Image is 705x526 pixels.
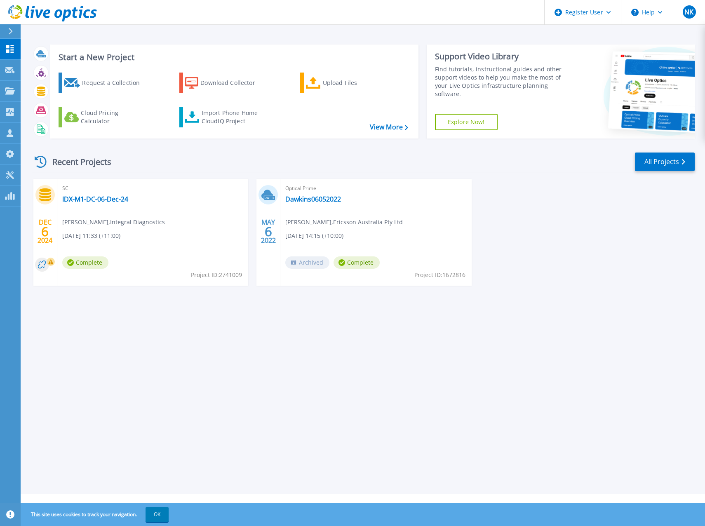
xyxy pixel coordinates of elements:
button: OK [146,507,169,522]
a: Explore Now! [435,114,498,130]
span: SC [62,184,243,193]
div: Recent Projects [32,152,122,172]
span: [PERSON_NAME] , Integral Diagnostics [62,218,165,227]
a: All Projects [635,153,695,171]
div: Download Collector [200,75,266,91]
span: Complete [334,256,380,269]
a: Download Collector [179,73,271,93]
div: Import Phone Home CloudIQ Project [202,109,266,125]
a: Cloud Pricing Calculator [59,107,150,127]
a: IDX-M1-DC-06-Dec-24 [62,195,128,203]
span: Optical Prime [285,184,466,193]
span: Archived [285,256,329,269]
div: Find tutorials, instructional guides and other support videos to help you make the most of your L... [435,65,571,98]
a: View More [370,123,408,131]
span: [DATE] 14:15 (+10:00) [285,231,343,240]
div: Request a Collection [82,75,148,91]
div: Upload Files [323,75,389,91]
div: MAY 2022 [261,216,276,247]
span: Project ID: 2741009 [191,270,242,279]
span: [PERSON_NAME] , Ericsson Australia Pty Ltd [285,218,403,227]
span: 6 [41,228,49,235]
a: Request a Collection [59,73,150,93]
span: NK [684,9,693,15]
span: [DATE] 11:33 (+11:00) [62,231,120,240]
div: DEC 2024 [37,216,53,247]
div: Cloud Pricing Calculator [81,109,147,125]
span: 6 [265,228,272,235]
h3: Start a New Project [59,53,408,62]
a: Dawkins06052022 [285,195,341,203]
a: Upload Files [300,73,392,93]
span: Complete [62,256,108,269]
div: Support Video Library [435,51,571,62]
span: Project ID: 1672816 [414,270,465,279]
span: This site uses cookies to track your navigation. [23,507,169,522]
